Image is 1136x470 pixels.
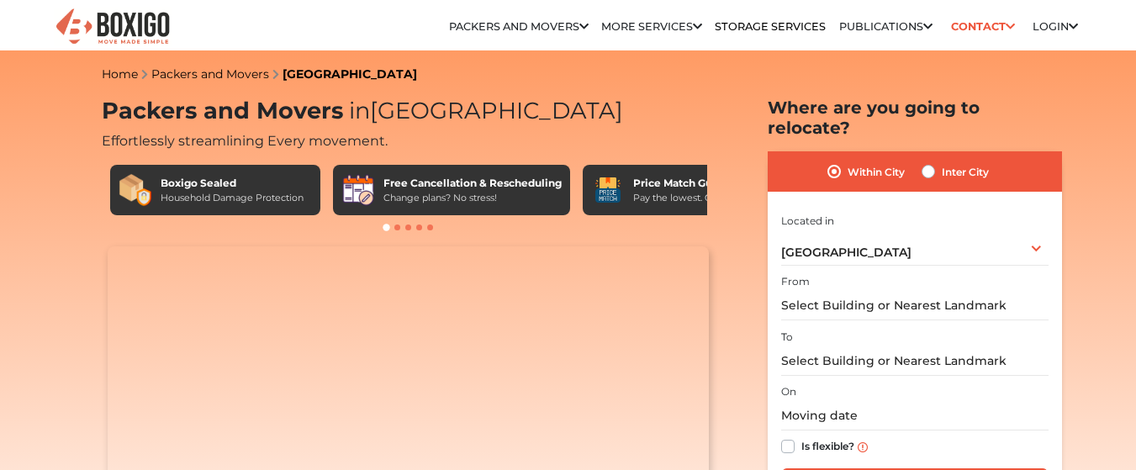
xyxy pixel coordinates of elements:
label: To [781,330,793,345]
h1: Packers and Movers [102,98,716,125]
label: From [781,274,810,289]
a: [GEOGRAPHIC_DATA] [283,66,417,82]
label: On [781,384,796,399]
input: Select Building or Nearest Landmark [781,346,1049,376]
div: Change plans? No stress! [383,191,562,205]
div: Free Cancellation & Rescheduling [383,176,562,191]
div: Boxigo Sealed [161,176,304,191]
div: Price Match Guarantee [633,176,761,191]
label: Inter City [942,161,989,182]
span: in [349,97,370,124]
input: Moving date [781,401,1049,430]
input: Select Building or Nearest Landmark [781,291,1049,320]
span: [GEOGRAPHIC_DATA] [781,245,911,260]
label: Within City [848,161,905,182]
label: Located in [781,214,834,229]
a: Home [102,66,138,82]
div: Household Damage Protection [161,191,304,205]
img: Boxigo [54,7,172,48]
a: Packers and Movers [151,66,269,82]
a: Storage Services [715,20,826,33]
img: Price Match Guarantee [591,173,625,207]
span: Effortlessly streamlining Every movement. [102,133,388,149]
img: info [858,442,868,452]
label: Is flexible? [801,436,854,454]
span: [GEOGRAPHIC_DATA] [343,97,623,124]
a: More services [601,20,702,33]
a: Publications [839,20,933,33]
div: Pay the lowest. Guaranteed! [633,191,761,205]
a: Login [1033,20,1078,33]
a: Packers and Movers [449,20,589,33]
img: Free Cancellation & Rescheduling [341,173,375,207]
img: Boxigo Sealed [119,173,152,207]
a: Contact [945,13,1020,40]
h2: Where are you going to relocate? [768,98,1062,138]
